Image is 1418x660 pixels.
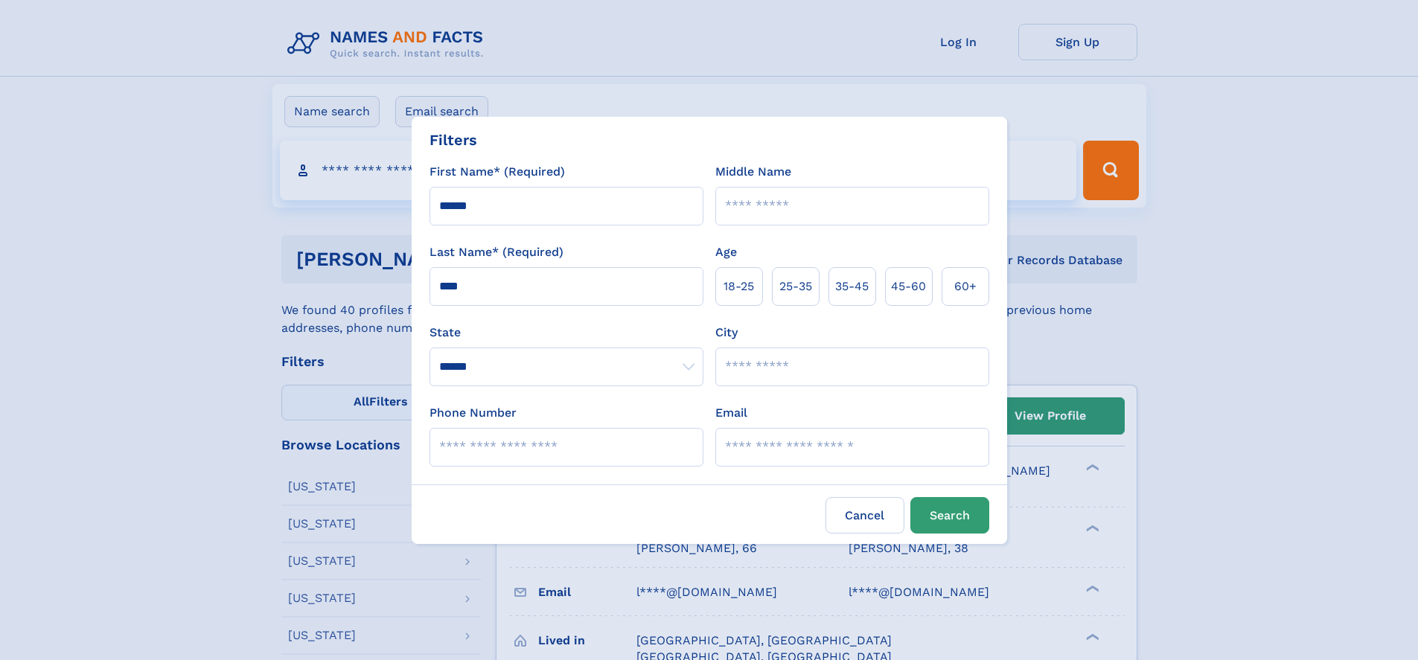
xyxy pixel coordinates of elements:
[429,163,565,181] label: First Name* (Required)
[429,129,477,151] div: Filters
[429,404,517,422] label: Phone Number
[825,497,904,534] label: Cancel
[954,278,977,295] span: 60+
[779,278,812,295] span: 25‑35
[715,243,737,261] label: Age
[715,324,738,342] label: City
[429,243,563,261] label: Last Name* (Required)
[910,497,989,534] button: Search
[715,163,791,181] label: Middle Name
[891,278,926,295] span: 45‑60
[724,278,754,295] span: 18‑25
[835,278,869,295] span: 35‑45
[715,404,747,422] label: Email
[429,324,703,342] label: State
